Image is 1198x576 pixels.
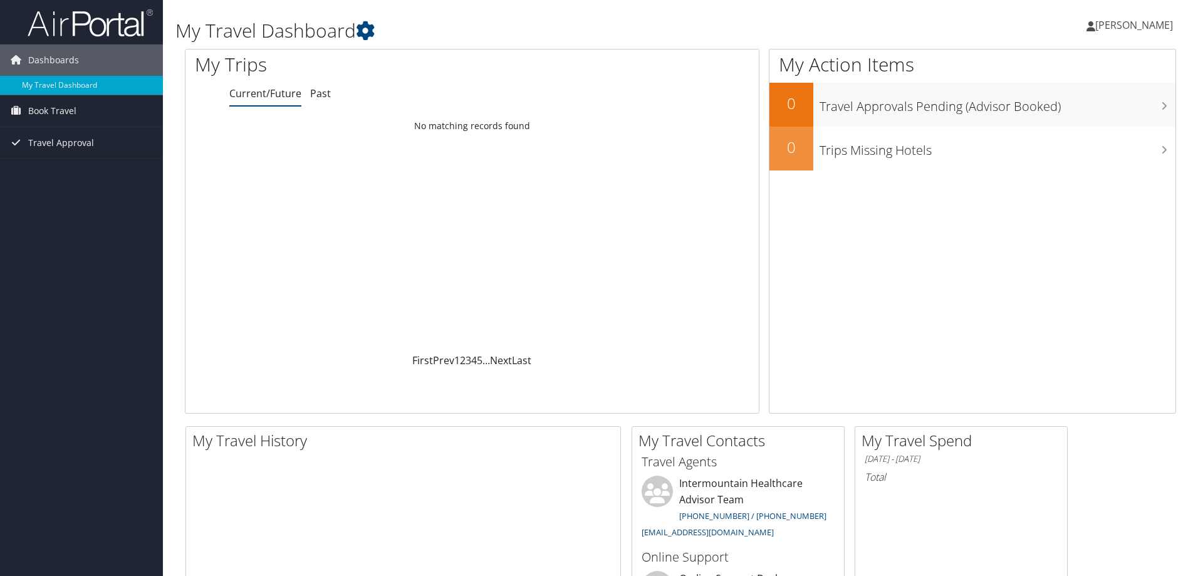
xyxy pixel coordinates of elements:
[1086,6,1185,44] a: [PERSON_NAME]
[865,453,1058,465] h6: [DATE] - [DATE]
[635,476,841,543] li: Intermountain Healthcare Advisor Team
[820,135,1175,159] h3: Trips Missing Hotels
[310,86,331,100] a: Past
[512,353,531,367] a: Last
[185,115,759,137] td: No matching records found
[642,548,835,566] h3: Online Support
[638,430,844,451] h2: My Travel Contacts
[769,137,813,158] h2: 0
[175,18,849,44] h1: My Travel Dashboard
[433,353,454,367] a: Prev
[490,353,512,367] a: Next
[769,93,813,114] h2: 0
[412,353,433,367] a: First
[28,8,153,38] img: airportal-logo.png
[460,353,466,367] a: 2
[1095,18,1173,32] span: [PERSON_NAME]
[769,127,1175,170] a: 0Trips Missing Hotels
[769,51,1175,78] h1: My Action Items
[477,353,482,367] a: 5
[679,510,826,521] a: [PHONE_NUMBER] / [PHONE_NUMBER]
[28,127,94,159] span: Travel Approval
[865,470,1058,484] h6: Total
[642,453,835,471] h3: Travel Agents
[466,353,471,367] a: 3
[28,95,76,127] span: Book Travel
[862,430,1067,451] h2: My Travel Spend
[195,51,511,78] h1: My Trips
[192,430,620,451] h2: My Travel History
[769,83,1175,127] a: 0Travel Approvals Pending (Advisor Booked)
[471,353,477,367] a: 4
[820,92,1175,115] h3: Travel Approvals Pending (Advisor Booked)
[28,45,79,76] span: Dashboards
[642,526,774,538] a: [EMAIL_ADDRESS][DOMAIN_NAME]
[229,86,301,100] a: Current/Future
[454,353,460,367] a: 1
[482,353,490,367] span: …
